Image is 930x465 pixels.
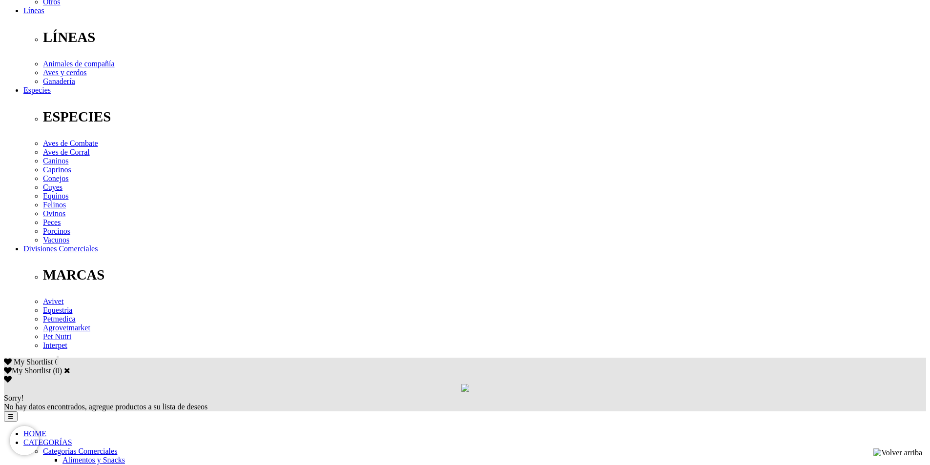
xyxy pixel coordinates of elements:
span: ( ) [53,366,62,375]
a: Especies [23,86,51,94]
a: Porcinos [43,227,70,235]
span: My Shortlist [14,358,53,366]
a: CATEGORÍAS [23,438,72,446]
button: ☰ [4,411,18,422]
a: Caninos [43,157,68,165]
a: Aves de Corral [43,148,90,156]
a: Avivet [43,297,63,305]
a: Ganadería [43,77,75,85]
label: My Shortlist [4,366,51,375]
label: 0 [56,366,60,375]
a: Agrovetmarket [43,323,90,332]
img: Volver arriba [873,448,922,457]
a: Aves y cerdos [43,68,86,77]
a: Petmedica [43,315,76,323]
a: Cerrar [64,366,70,374]
p: ESPECIES [43,109,926,125]
span: Sorry! [4,394,24,402]
a: Felinos [43,201,66,209]
a: Equestria [43,306,72,314]
a: Animales de compañía [43,60,115,68]
iframe: Brevo live chat [10,426,39,455]
a: Cuyes [43,183,62,191]
p: MARCAS [43,267,926,283]
a: Conejos [43,174,68,182]
a: Aves de Combate [43,139,98,147]
p: LÍNEAS [43,29,926,45]
div: No hay datos encontrados, agregue productos a su lista de deseos [4,394,926,411]
a: Líneas [23,6,44,15]
a: Alimentos y Snacks [62,456,125,464]
a: Equinos [43,192,68,200]
span: 0 [55,358,59,366]
img: loading.gif [461,384,469,392]
a: Divisiones Comerciales [23,244,98,253]
a: Peces [43,218,61,226]
a: Categorías Comerciales [43,447,117,455]
a: Ovinos [43,209,65,218]
a: Vacunos [43,236,69,244]
a: Pet Nutri [43,332,71,341]
a: Interpet [43,341,67,349]
a: Caprinos [43,165,71,174]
